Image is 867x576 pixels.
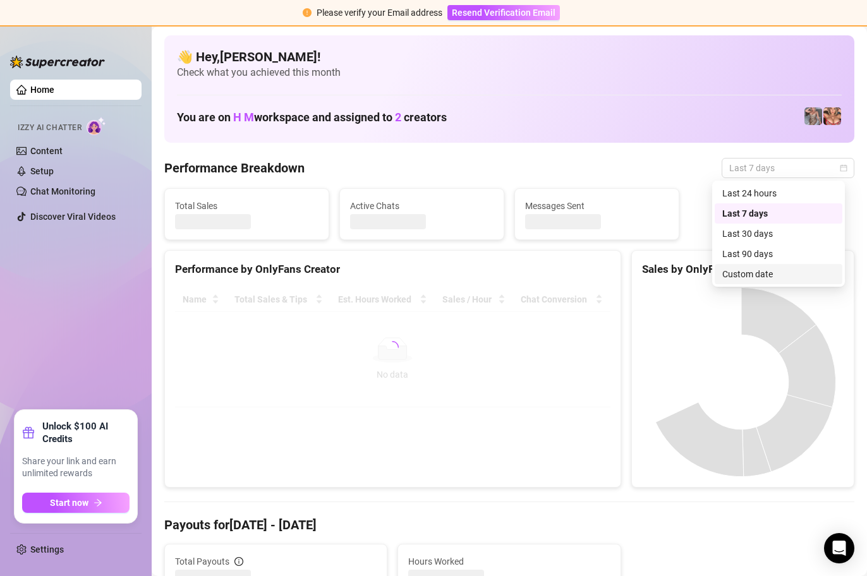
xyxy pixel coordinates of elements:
[30,186,95,196] a: Chat Monitoring
[824,533,854,563] div: Open Intercom Messenger
[175,555,229,568] span: Total Payouts
[447,5,560,20] button: Resend Verification Email
[722,186,835,200] div: Last 24 hours
[804,107,822,125] img: pennylondonvip
[408,555,610,568] span: Hours Worked
[94,498,102,507] span: arrow-right
[30,85,54,95] a: Home
[87,117,106,135] img: AI Chatter
[722,227,835,241] div: Last 30 days
[722,267,835,281] div: Custom date
[303,8,312,17] span: exclamation-circle
[164,516,854,534] h4: Payouts for [DATE] - [DATE]
[823,107,841,125] img: pennylondon
[175,261,610,278] div: Performance by OnlyFans Creator
[10,56,105,68] img: logo-BBDzfeDw.svg
[715,224,842,244] div: Last 30 days
[42,420,130,445] strong: Unlock $100 AI Credits
[177,111,447,124] h1: You are on workspace and assigned to creators
[452,8,555,18] span: Resend Verification Email
[715,203,842,224] div: Last 7 days
[177,66,842,80] span: Check what you achieved this month
[175,199,318,213] span: Total Sales
[525,199,669,213] span: Messages Sent
[30,166,54,176] a: Setup
[350,199,494,213] span: Active Chats
[715,183,842,203] div: Last 24 hours
[233,111,254,124] span: H M
[22,426,35,439] span: gift
[22,493,130,513] button: Start nowarrow-right
[30,146,63,156] a: Content
[715,264,842,284] div: Custom date
[317,6,442,20] div: Please verify your Email address
[50,498,88,508] span: Start now
[722,247,835,261] div: Last 90 days
[30,212,116,222] a: Discover Viral Videos
[234,557,243,566] span: info-circle
[18,122,82,134] span: Izzy AI Chatter
[385,339,401,355] span: loading
[642,261,844,278] div: Sales by OnlyFans Creator
[30,544,64,555] a: Settings
[715,244,842,264] div: Last 90 days
[177,48,842,66] h4: 👋 Hey, [PERSON_NAME] !
[722,207,835,220] div: Last 7 days
[729,159,847,177] span: Last 7 days
[395,111,401,124] span: 2
[164,159,305,177] h4: Performance Breakdown
[840,164,847,172] span: calendar
[22,455,130,480] span: Share your link and earn unlimited rewards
